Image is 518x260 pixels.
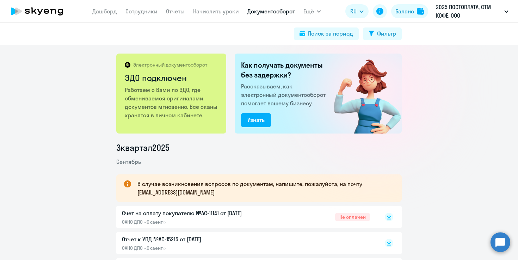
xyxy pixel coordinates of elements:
[166,8,185,15] a: Отчеты
[122,209,370,225] a: Счет на оплату покупателю №AC-11141 от [DATE]ОАНО ДПО «Скаенг»Не оплачен
[377,29,396,38] div: Фильтр
[322,54,402,134] img: connected
[335,213,370,221] span: Не оплачен
[391,4,428,18] button: Балансbalance
[116,142,402,153] li: 3 квартал 2025
[193,8,239,15] a: Начислить уроки
[241,60,328,80] h2: Как получать документы без задержки?
[241,113,271,127] button: Узнать
[417,8,424,15] img: balance
[363,27,402,40] button: Фильтр
[247,8,295,15] a: Документооборот
[92,8,117,15] a: Дашборд
[133,62,207,68] p: Электронный документооборот
[122,235,270,243] p: Отчет к УПД №AC-15215 от [DATE]
[303,7,314,16] span: Ещё
[125,8,158,15] a: Сотрудники
[436,3,501,20] p: 2025 ПОСТОПЛАТА, СТМ КОФЕ, ООО
[122,245,270,251] p: ОАНО ДПО «Скаенг»
[122,235,370,251] a: Отчет к УПД №AC-15215 от [DATE]ОАНО ДПО «Скаенг»
[122,219,270,225] p: ОАНО ДПО «Скаенг»
[395,7,414,16] div: Баланс
[294,27,359,40] button: Поиск за период
[345,4,369,18] button: RU
[125,72,219,83] h2: ЭДО подключен
[116,158,141,165] span: Сентябрь
[122,209,270,217] p: Счет на оплату покупателю №AC-11141 от [DATE]
[125,86,219,119] p: Работаем с Вами по ЭДО, где обмениваемся оригиналами документов мгновенно. Все сканы хранятся в л...
[308,29,353,38] div: Поиск за период
[241,82,328,107] p: Рассказываем, как электронный документооборот помогает вашему бизнесу.
[303,4,321,18] button: Ещё
[247,116,265,124] div: Узнать
[432,3,512,20] button: 2025 ПОСТОПЛАТА, СТМ КОФЕ, ООО
[350,7,357,16] span: RU
[137,180,389,197] p: В случае возникновения вопросов по документам, напишите, пожалуйста, на почту [EMAIL_ADDRESS][DOM...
